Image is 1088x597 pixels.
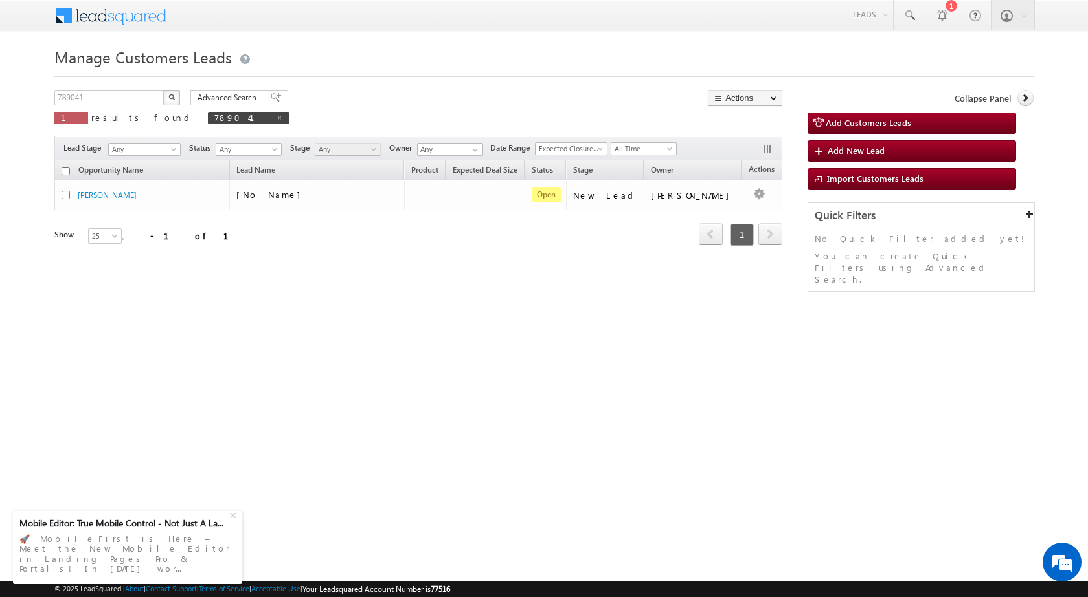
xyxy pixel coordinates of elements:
[236,189,307,200] span: [No Name]
[119,228,244,243] div: 1 - 1 of 1
[198,92,260,103] span: Advanced Search
[216,144,278,155] span: Any
[742,162,781,179] span: Actions
[651,165,674,175] span: Owner
[63,142,106,154] span: Lead Stage
[708,90,782,106] button: Actions
[230,163,282,180] span: Lead Name
[108,143,181,156] a: Any
[315,144,377,155] span: Any
[189,142,216,154] span: Status
[826,117,911,128] span: Add Customers Leads
[525,163,560,180] a: Status
[168,94,175,100] img: Search
[216,143,282,156] a: Any
[827,173,924,184] span: Import Customers Leads
[417,143,483,156] input: Type to Search
[199,584,249,592] a: Terms of Service
[411,165,438,175] span: Product
[54,47,232,67] span: Manage Customers Leads
[62,167,70,175] input: Check all records
[88,228,122,244] a: 25
[431,584,450,594] span: 77516
[227,506,242,522] div: +
[54,229,78,241] div: Show
[536,143,603,155] span: Expected Closure Date
[466,144,482,157] a: Show All Items
[758,223,782,245] span: next
[758,224,782,245] a: next
[573,190,638,201] div: New Lead
[828,145,885,156] span: Add New Lead
[78,165,143,175] span: Opportunity Name
[730,224,754,246] span: 1
[54,583,450,595] span: © 2025 LeadSquared | | | | |
[61,112,82,123] span: 1
[315,143,381,156] a: Any
[611,142,677,155] a: All Time
[78,190,137,200] a: [PERSON_NAME]
[251,584,300,592] a: Acceptable Use
[532,187,561,202] span: Open
[125,584,144,592] a: About
[955,92,1011,104] span: Collapse Panel
[490,142,535,154] span: Date Range
[389,142,417,154] span: Owner
[91,112,194,123] span: results found
[446,163,524,180] a: Expected Deal Size
[109,144,176,155] span: Any
[573,165,593,175] span: Stage
[302,584,450,594] span: Your Leadsquared Account Number is
[699,224,723,245] a: prev
[815,250,1028,285] p: You can create Quick Filters using Advanced Search.
[214,112,270,123] span: 789041
[567,163,599,180] a: Stage
[453,165,517,175] span: Expected Deal Size
[651,190,736,201] div: [PERSON_NAME]
[146,584,197,592] a: Contact Support
[611,143,673,155] span: All Time
[535,142,607,155] a: Expected Closure Date
[19,517,228,529] div: Mobile Editor: True Mobile Control - Not Just A La...
[19,530,236,578] div: 🚀 Mobile-First is Here – Meet the New Mobile Editor in Landing Pages Pro & Portals! In [DATE] wor...
[699,223,723,245] span: prev
[290,142,315,154] span: Stage
[89,230,123,242] span: 25
[808,203,1034,228] div: Quick Filters
[72,163,150,180] a: Opportunity Name
[815,233,1028,244] p: No Quick Filter added yet!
